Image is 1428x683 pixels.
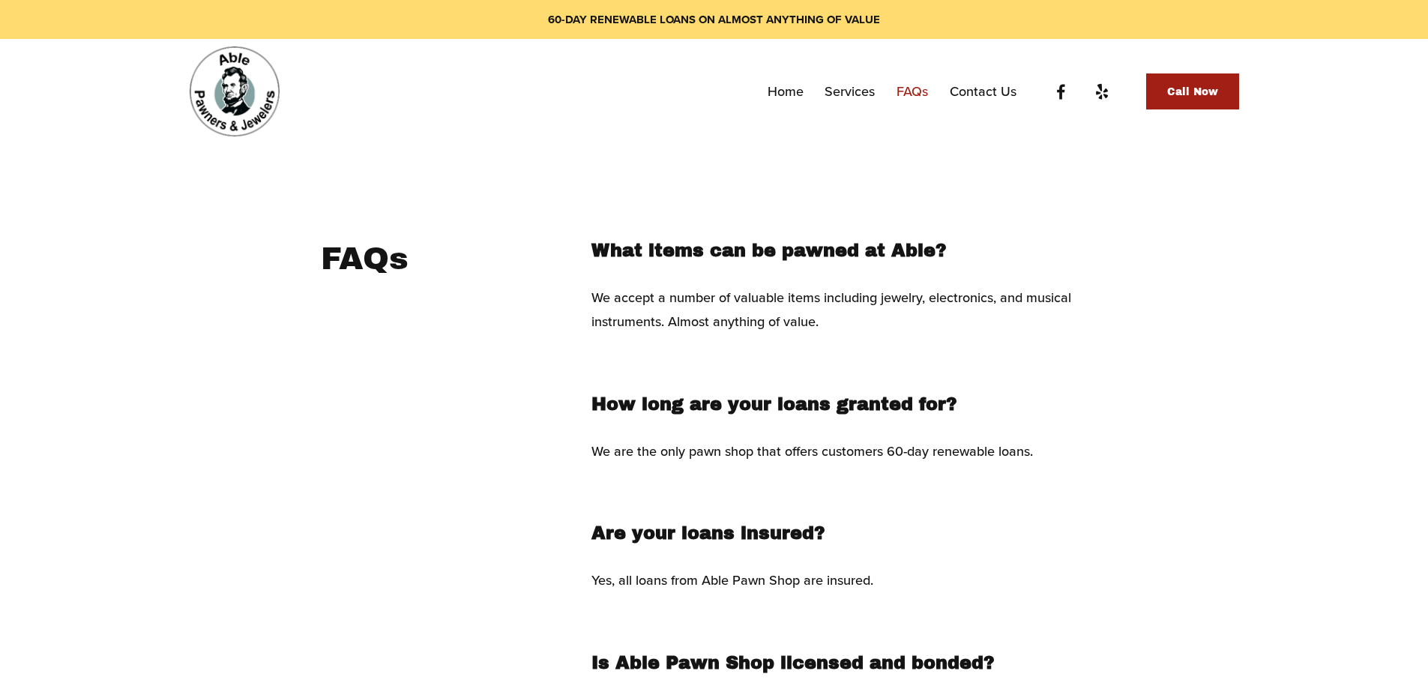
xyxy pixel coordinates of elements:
p: We are the only pawn shop that offers customers 60-day renewable loans. [591,439,1108,463]
a: Call Now [1146,73,1238,109]
a: Contact Us [950,78,1016,105]
a: Yelp [1092,82,1111,101]
strong: Is Able Pawn Shop licensed and bonded? [591,653,995,673]
strong: Are your loans insured? [591,523,825,543]
a: Facebook [1052,82,1070,101]
p: We accept a number of valuable items including jewelry, electronics, and musical instruments. Alm... [591,286,1108,334]
a: FAQs [897,78,928,105]
strong: How long are your loans granted for? [591,394,957,414]
a: Services [825,78,875,105]
strong: What items can be pawned at Able? [591,241,947,260]
p: Yes, all loans from Able Pawn Shop are insured. [591,568,1108,592]
strong: 60-DAY RENEWABLE LOANS ON ALMOST ANYTHING OF VALUE [548,11,880,28]
a: Home [768,78,804,105]
h2: FAQs [321,238,566,280]
img: Able Pawn Shop [190,46,280,136]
